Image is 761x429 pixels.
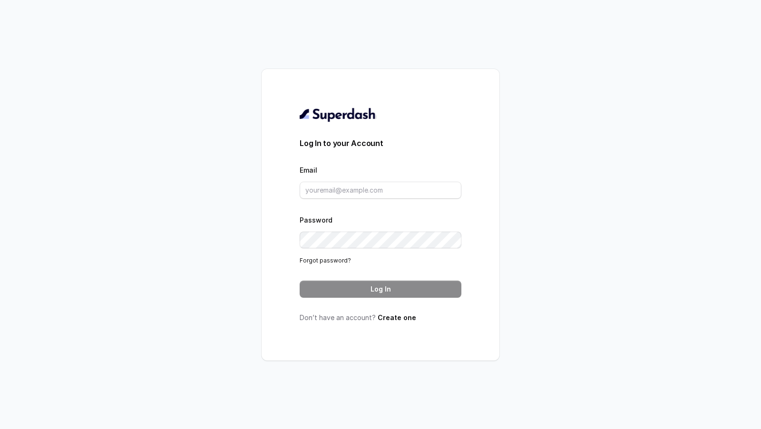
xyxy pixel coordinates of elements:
[378,313,416,322] a: Create one
[300,137,461,149] h3: Log In to your Account
[300,313,461,322] p: Don’t have an account?
[300,216,332,224] label: Password
[300,107,376,122] img: light.svg
[300,257,351,264] a: Forgot password?
[300,281,461,298] button: Log In
[300,166,317,174] label: Email
[300,182,461,199] input: youremail@example.com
